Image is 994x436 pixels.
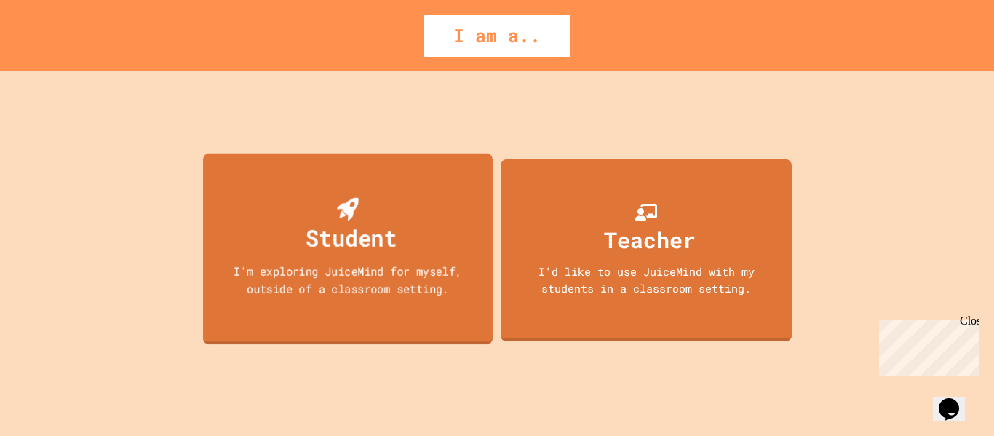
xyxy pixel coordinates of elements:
[424,15,570,57] div: I am a..
[306,221,397,255] div: Student
[6,6,100,92] div: Chat with us now!Close
[873,314,979,376] iframe: chat widget
[604,223,696,256] div: Teacher
[218,262,478,296] div: I'm exploring JuiceMind for myself, outside of a classroom setting.
[515,263,777,296] div: I'd like to use JuiceMind with my students in a classroom setting.
[933,378,979,421] iframe: chat widget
